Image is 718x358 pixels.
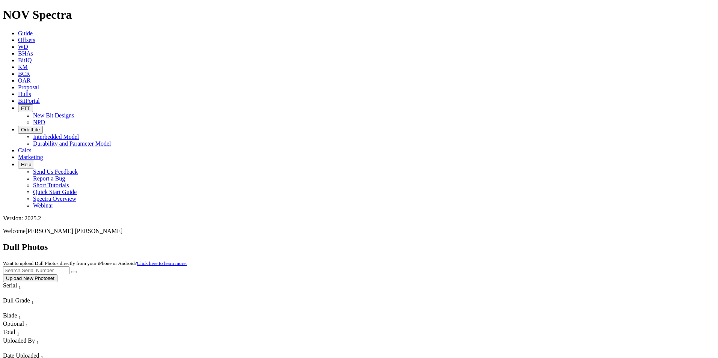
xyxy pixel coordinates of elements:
a: Short Tutorials [33,182,69,188]
a: Offsets [18,37,35,43]
a: BHAs [18,50,33,57]
div: Sort None [3,320,29,329]
div: Blade Sort None [3,312,29,320]
a: OAR [18,77,31,84]
sub: 1 [17,331,20,337]
div: Sort None [3,329,29,337]
span: Sort None [18,282,21,289]
a: Dulls [18,91,31,97]
span: Uploaded By [3,337,35,344]
input: Search Serial Number [3,266,69,274]
div: Optional Sort None [3,320,29,329]
div: Sort None [3,312,29,320]
a: New Bit Designs [33,112,74,119]
span: Total [3,329,15,335]
h2: Dull Photos [3,242,715,252]
button: OrbitLite [18,126,43,134]
sub: 1 [36,340,39,345]
small: Want to upload Dull Photos directly from your iPhone or Android? [3,260,187,266]
span: Dull Grade [3,297,30,304]
div: Serial Sort None [3,282,35,290]
div: Column Menu [3,305,56,312]
div: Total Sort None [3,329,29,337]
span: Help [21,162,31,167]
span: [PERSON_NAME] [PERSON_NAME] [26,228,122,234]
sub: 1 [18,314,21,320]
sub: 1 [32,299,34,305]
span: Optional [3,320,24,327]
span: Sort None [17,329,20,335]
a: BitPortal [18,98,40,104]
a: Proposal [18,84,39,90]
sub: 1 [26,323,28,328]
a: Guide [18,30,33,36]
h1: NOV Spectra [3,8,715,22]
div: Sort None [3,297,56,312]
div: Sort None [3,282,35,297]
div: Sort None [3,337,74,352]
a: Calcs [18,147,32,153]
span: Sort None [32,297,34,304]
a: NPD [33,119,45,125]
span: OrbitLite [21,127,40,132]
div: Dull Grade Sort None [3,297,56,305]
a: Spectra Overview [33,196,76,202]
a: Click here to learn more. [137,260,187,266]
sub: 1 [18,284,21,290]
div: Version: 2025.2 [3,215,715,222]
a: WD [18,44,28,50]
a: Quick Start Guide [33,189,77,195]
span: Sort None [36,337,39,344]
span: Blade [3,312,17,319]
a: KM [18,64,28,70]
button: Help [18,161,34,168]
div: Column Menu [3,346,74,352]
a: Interbedded Model [33,134,79,140]
span: FTT [21,105,30,111]
div: Uploaded By Sort None [3,337,74,346]
button: FTT [18,104,33,112]
a: Marketing [18,154,43,160]
p: Welcome [3,228,715,235]
a: Durability and Parameter Model [33,140,111,147]
span: Sort None [18,312,21,319]
a: Report a Bug [33,175,65,182]
span: Sort None [26,320,28,327]
a: BCR [18,71,30,77]
span: Serial [3,282,17,289]
a: BitIQ [18,57,32,63]
button: Upload New Photoset [3,274,57,282]
a: Send Us Feedback [33,168,78,175]
div: Column Menu [3,290,35,297]
a: Webinar [33,202,53,209]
